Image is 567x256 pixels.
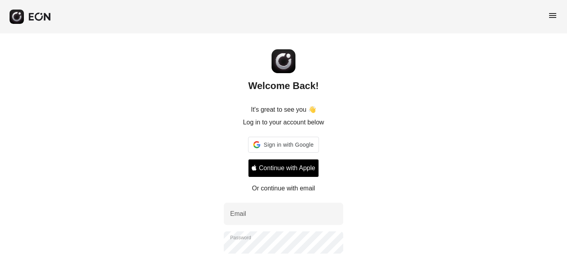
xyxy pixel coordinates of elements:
[548,11,557,20] span: menu
[251,105,316,114] p: It's great to see you 👋
[230,235,251,241] label: Password
[264,140,313,149] span: Sign in with Google
[248,80,319,92] h2: Welcome Back!
[252,184,315,193] p: Or continue with email
[243,118,324,127] p: Log in to your account below
[248,137,319,153] div: Sign in with Google
[248,159,319,177] button: Signin with apple ID
[230,209,246,219] label: Email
